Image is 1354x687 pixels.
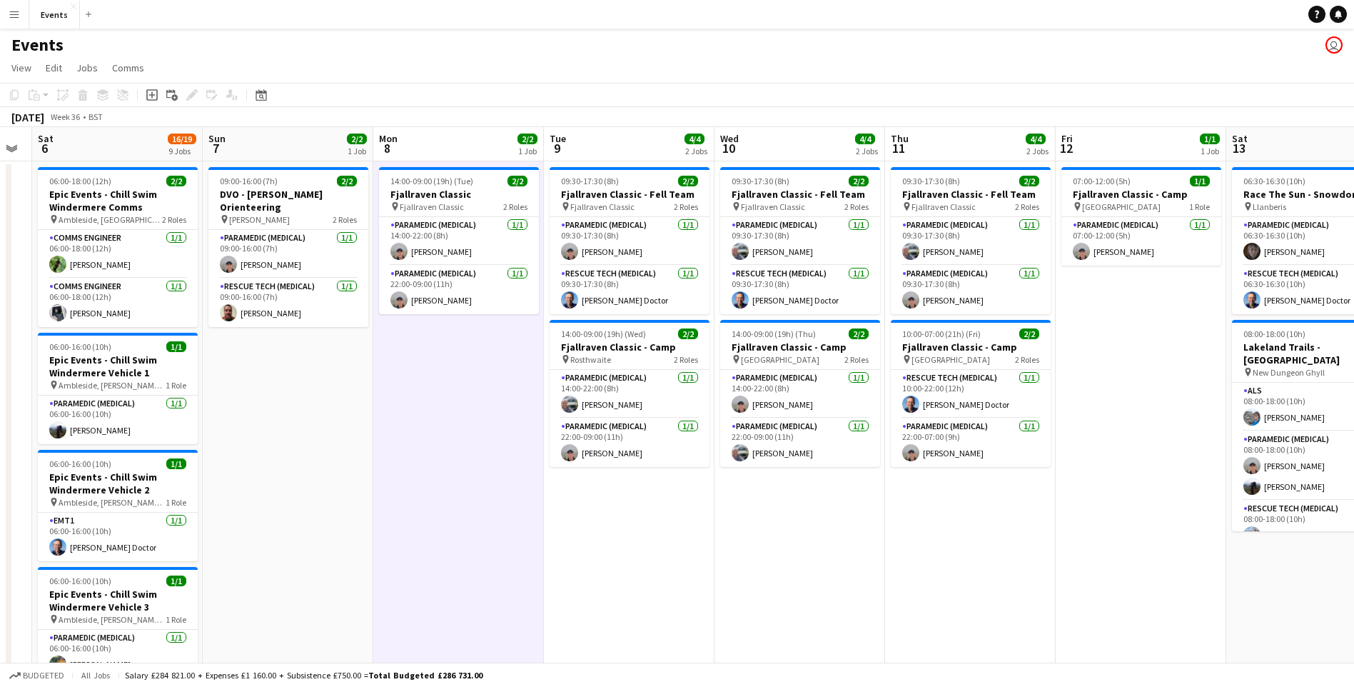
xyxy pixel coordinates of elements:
[29,1,80,29] button: Events
[89,111,103,122] div: BST
[6,59,37,77] a: View
[368,670,483,681] span: Total Budgeted £286 731.00
[11,34,64,56] h1: Events
[125,670,483,681] div: Salary £284 821.00 + Expenses £1 160.00 + Subsistence £750.00 =
[47,111,83,122] span: Week 36
[71,59,103,77] a: Jobs
[46,61,62,74] span: Edit
[11,110,44,124] div: [DATE]
[112,61,144,74] span: Comms
[79,670,113,681] span: All jobs
[76,61,98,74] span: Jobs
[40,59,68,77] a: Edit
[1325,36,1343,54] app-user-avatar: Paul Wilmore
[106,59,150,77] a: Comms
[23,671,64,681] span: Budgeted
[11,61,31,74] span: View
[7,668,66,683] button: Budgeted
